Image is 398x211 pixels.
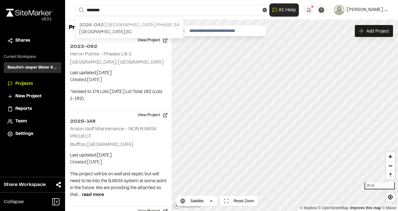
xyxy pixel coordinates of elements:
[75,19,183,38] a: 2024-043 [GEOGRAPHIC_DATA] Phase 3A[GEOGRAPHIC_DATA],SC
[4,54,61,60] p: Current Workspace
[263,8,267,12] button: Clear text
[300,206,317,210] a: Mapbox
[386,152,395,161] button: Zoom in
[69,23,92,32] p: Projects
[79,29,180,36] p: [GEOGRAPHIC_DATA] , SC
[386,170,395,179] button: Reset bearing to north
[6,17,52,22] div: Oh geez...please don't...
[70,70,166,77] p: Last updated: [DATE]
[278,6,296,14] span: AI Help
[70,89,166,102] p: *revised to 174 Lots [DATE] Lot Total: 182 (Lots 1-182)
[220,196,258,206] button: Reset Zoom
[366,28,389,34] span: Add Project
[8,118,58,125] a: Team
[15,118,27,125] span: Team
[70,152,166,159] p: Last updated: [DATE]
[171,20,398,211] canvas: Map
[386,193,395,202] button: Find my location
[70,159,166,166] p: Created: [DATE]
[173,202,201,209] a: Mapbox logo
[8,131,58,137] a: Settings
[15,131,33,137] span: Settings
[70,77,166,84] p: Created: [DATE]
[134,35,171,45] button: View Project
[8,65,58,70] h3: Beaufort-Jasper Water & Sewer Authority
[134,110,171,120] button: View Project
[70,142,166,148] p: Bluffton, [GEOGRAPHIC_DATA]
[8,80,58,87] a: Projects
[318,206,349,210] a: OpenStreetMap
[79,21,180,29] p: [GEOGRAPHIC_DATA] Phase 3A
[70,118,166,125] h2: 2025-148
[386,161,395,170] button: Zoom out
[75,5,86,15] button: Search
[4,181,46,188] span: Share Workspace
[334,5,388,15] button: [PERSON_NAME]
[15,37,30,44] span: Shares
[8,105,58,112] a: Reports
[70,43,166,50] h2: 2023-062
[347,7,383,13] span: [PERSON_NAME]
[386,171,395,179] span: Reset bearing to north
[70,127,156,139] h2: Anson Golf Maintenance - NON BJWSA PROJECT
[70,52,132,56] h2: Heron Pointe - Phases 1 & 2
[82,193,104,197] span: read more
[350,206,381,210] a: Map feedback
[79,23,104,27] span: 2024-043
[269,3,299,17] button: Open AI Assistant
[334,5,344,15] img: User
[6,9,52,17] img: rebrand.png
[70,171,166,198] p: This project will be on well and septic but will need to tie into the BJWSA system at some point ...
[15,93,42,100] span: New Project
[8,93,58,100] a: New Project
[8,37,58,44] a: Shares
[382,206,396,210] a: Maxar
[15,80,33,87] span: Projects
[15,105,32,112] span: Reports
[4,198,24,206] span: Collapse
[70,59,166,66] p: [GEOGRAPHIC_DATA], [GEOGRAPHIC_DATA]
[269,3,301,17] div: Open AI Assistant
[176,196,217,206] button: Satellite
[365,183,395,189] div: 20 mi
